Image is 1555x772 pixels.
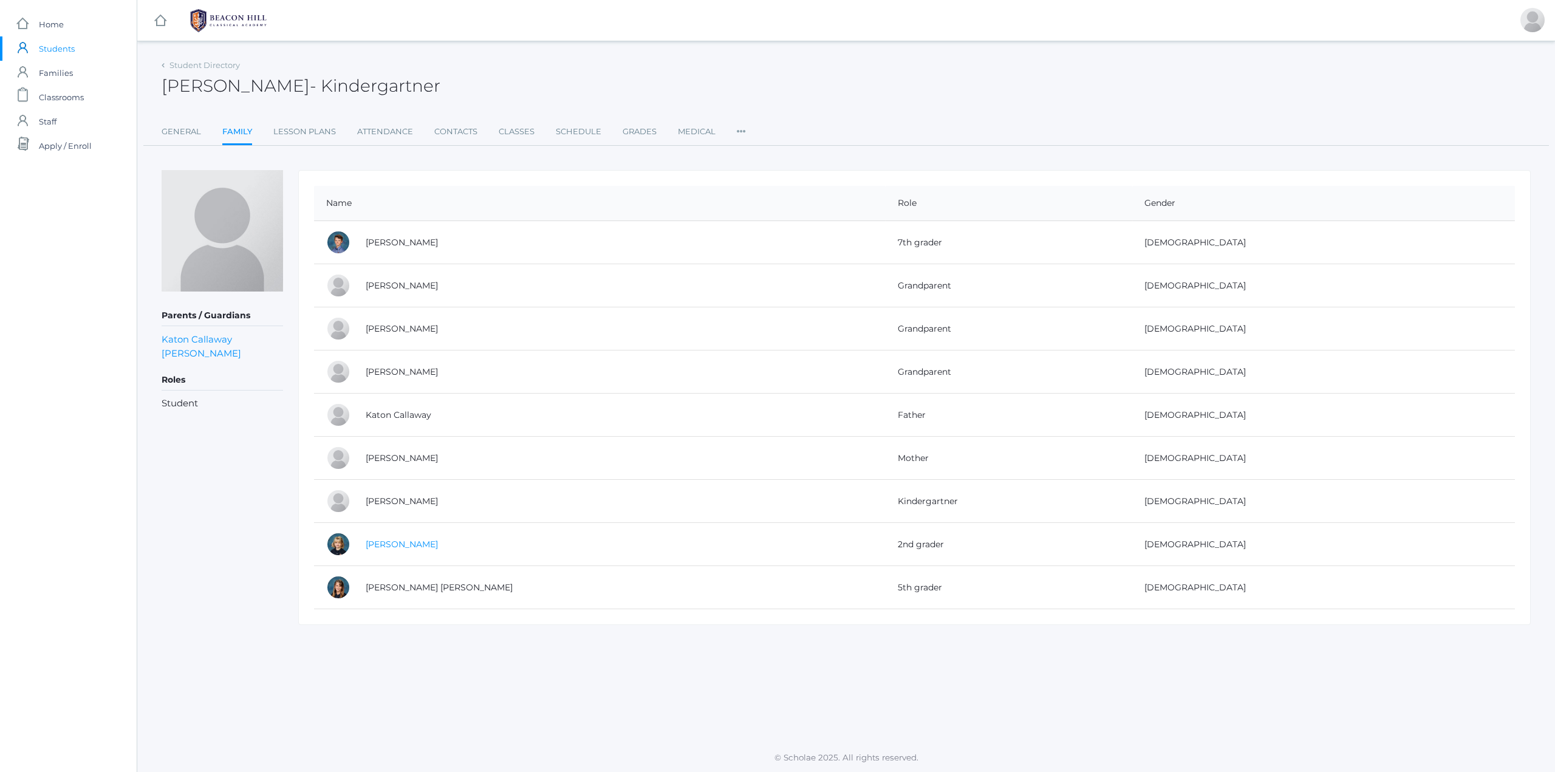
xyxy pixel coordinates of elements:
[162,397,283,411] li: Student
[357,120,413,144] a: Attendance
[886,480,1133,523] td: Kindergartner
[1132,480,1515,523] td: [DEMOGRAPHIC_DATA]
[434,120,477,144] a: Contacts
[326,575,350,599] div: Kennedy Callaway
[39,12,64,36] span: Home
[886,307,1133,350] td: Grandparent
[310,75,440,96] span: - Kindergartner
[1132,264,1515,307] td: [DEMOGRAPHIC_DATA]
[169,60,240,70] a: Student Directory
[39,36,75,61] span: Students
[886,523,1133,566] td: 2nd grader
[886,394,1133,437] td: Father
[183,5,274,36] img: BHCALogos-05-308ed15e86a5a0abce9b8dd61676a3503ac9727e845dece92d48e8588c001991.png
[366,453,438,463] a: [PERSON_NAME]
[326,360,350,384] div: Kerry Cowden
[366,539,438,550] a: [PERSON_NAME]
[886,350,1133,394] td: Grandparent
[886,186,1133,221] th: Role
[1132,186,1515,221] th: Gender
[162,306,283,326] h5: Parents / Guardians
[162,77,440,95] h2: [PERSON_NAME]
[886,566,1133,609] td: 5th grader
[39,61,73,85] span: Families
[273,120,336,144] a: Lesson Plans
[366,280,438,291] a: [PERSON_NAME]
[886,437,1133,480] td: Mother
[326,532,350,556] div: Kellie Callaway
[366,366,438,377] a: [PERSON_NAME]
[1132,437,1515,480] td: [DEMOGRAPHIC_DATA]
[326,446,350,470] div: Erin Callaway
[1132,394,1515,437] td: [DEMOGRAPHIC_DATA]
[162,346,241,360] a: [PERSON_NAME]
[326,489,350,513] div: Kiel Callaway
[499,120,535,144] a: Classes
[326,230,350,254] div: Keegan Callaway
[162,170,283,292] img: Kiel Callaway
[162,332,232,346] a: Katon Callaway
[39,109,56,134] span: Staff
[162,370,283,391] h5: Roles
[366,409,431,420] a: Katon Callaway
[623,120,657,144] a: Grades
[222,120,252,146] a: Family
[886,264,1133,307] td: Grandparent
[1132,307,1515,350] td: [DEMOGRAPHIC_DATA]
[326,403,350,427] div: Katon Callaway
[678,120,716,144] a: Medical
[162,120,201,144] a: General
[366,237,438,248] a: [PERSON_NAME]
[326,273,350,298] div: Kinne Callaway
[137,751,1555,763] p: © Scholae 2025. All rights reserved.
[1132,566,1515,609] td: [DEMOGRAPHIC_DATA]
[314,186,886,221] th: Name
[556,120,601,144] a: Schedule
[366,323,438,334] a: [PERSON_NAME]
[1132,221,1515,264] td: [DEMOGRAPHIC_DATA]
[39,134,92,158] span: Apply / Enroll
[326,316,350,341] div: Kathy Callaway
[1520,8,1545,32] div: Erin Callaway
[366,496,438,507] a: [PERSON_NAME]
[1132,350,1515,394] td: [DEMOGRAPHIC_DATA]
[366,582,513,593] a: [PERSON_NAME] [PERSON_NAME]
[1132,523,1515,566] td: [DEMOGRAPHIC_DATA]
[886,221,1133,264] td: 7th grader
[39,85,84,109] span: Classrooms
